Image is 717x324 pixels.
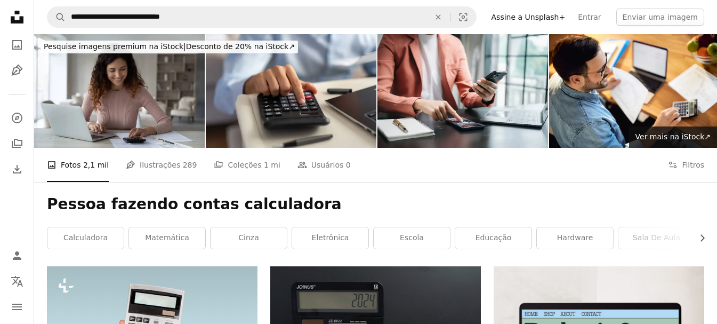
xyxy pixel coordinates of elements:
[6,107,28,129] a: Explorar
[34,34,205,148] img: Mulher latina sorridente gerencia finanças calcular despesas
[668,148,704,182] button: Filtros
[455,227,531,249] a: educação
[571,9,607,26] a: Entrar
[6,296,28,318] button: Menu
[6,271,28,292] button: Idioma
[6,133,28,154] a: Coleções
[44,42,186,51] span: Pesquise imagens premium na iStock |
[6,34,28,56] a: Fotos
[126,148,197,182] a: Ilustrações 289
[450,7,476,27] button: Pesquisa visual
[6,159,28,180] a: Histórico de downloads
[34,34,304,60] a: Pesquise imagens premium na iStock|Desconto de 20% na iStock↗
[618,227,695,249] a: sala de aula
[129,227,205,249] a: matemática
[629,127,717,148] a: Ver mais na iStock↗
[264,159,280,171] span: 1 mi
[211,227,287,249] a: cinza
[426,7,450,27] button: Limpar
[206,34,376,148] img: Empresário calculando impostos usando calculadora e laptop no escritório doméstico
[47,6,477,28] form: Pesquise conteúdo visual em todo o site
[346,159,351,171] span: 0
[183,159,197,171] span: 289
[537,227,613,249] a: hardware
[635,132,711,141] span: Ver mais na iStock ↗
[47,7,66,27] button: Pesquise na Unsplash
[616,9,704,26] button: Enviar uma imagem
[6,60,28,81] a: Ilustrações
[47,195,704,214] h1: Pessoa fazendo contas calculadora
[214,148,280,182] a: Coleções 1 mi
[374,227,450,249] a: escola
[6,245,28,266] a: Entrar / Cadastrar-se
[47,227,124,249] a: calculadora
[292,227,368,249] a: eletrônica
[44,42,295,51] span: Desconto de 20% na iStock ↗
[692,227,704,249] button: rolar lista para a direita
[377,34,548,148] img: Empresário trabalha com finanças sobre custo e calculadora e laptop com tablet, smartphone no esc...
[485,9,572,26] a: Assine a Unsplash+
[297,148,351,182] a: Usuários 0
